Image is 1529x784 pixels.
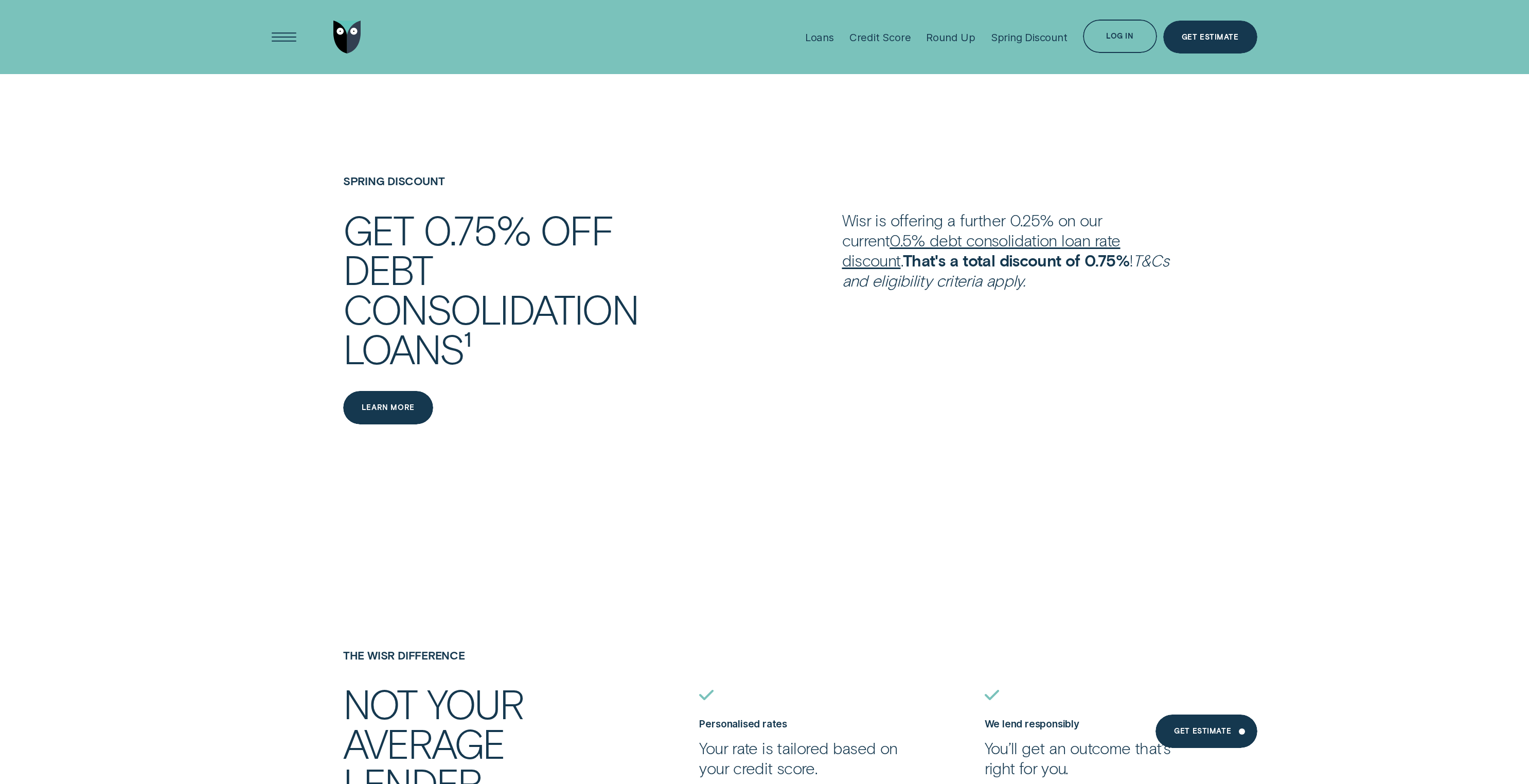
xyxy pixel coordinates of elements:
[1155,715,1257,748] a: Get Estimate
[985,718,1079,730] label: We lend responsibly
[903,251,1129,270] strong: That's a total discount of 0.75%
[337,174,622,187] h4: SPRING DISCOUNT
[1163,21,1257,54] a: Get Estimate
[985,738,1186,778] p: You’ll get an outcome that’s right for you.
[699,718,787,730] label: Personalised rates
[343,210,687,368] h2: Get 0.75% off debt consolidation loans¹
[343,391,433,424] a: Learn more
[842,251,1169,290] em: T&Cs and eligibility criteria apply.
[926,31,975,44] div: Round Up
[333,21,361,54] img: Wisr
[805,31,834,44] div: Loans
[991,31,1068,44] div: Spring Discount
[699,738,901,778] p: Your rate is tailored based on your credit score.
[1083,20,1157,53] button: Log in
[343,649,616,662] h4: The Wisr Difference
[842,230,1121,270] a: 0.5% debt consolidation loan rate discount
[849,31,911,44] div: Credit Score
[268,21,301,54] button: Open Menu
[842,210,1186,290] p: Wisr is offering a further 0.25% on our current . !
